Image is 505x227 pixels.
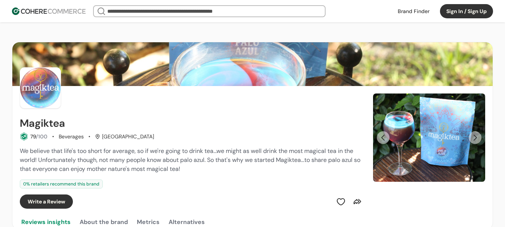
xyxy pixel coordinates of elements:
span: We believe that life's too short for average, so if we're going to drink tea...we might as well d... [20,147,360,173]
h2: Magiktea [20,117,65,129]
span: /100 [36,133,47,140]
img: Brand Photo [20,67,61,108]
div: Carousel [373,93,485,182]
img: Cohere Logo [12,7,86,15]
img: Slide 0 [373,93,485,182]
div: [GEOGRAPHIC_DATA] [95,133,154,141]
img: Brand cover image [12,42,493,86]
div: Slide 1 [373,93,485,182]
div: Beverages [59,133,84,141]
button: Next Slide [469,131,481,144]
span: 79 [30,133,36,140]
button: Previous Slide [377,131,389,144]
button: Sign In / Sign Up [440,4,493,18]
div: 0 % retailers recommend this brand [20,180,103,188]
button: Write a Review [20,194,73,209]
